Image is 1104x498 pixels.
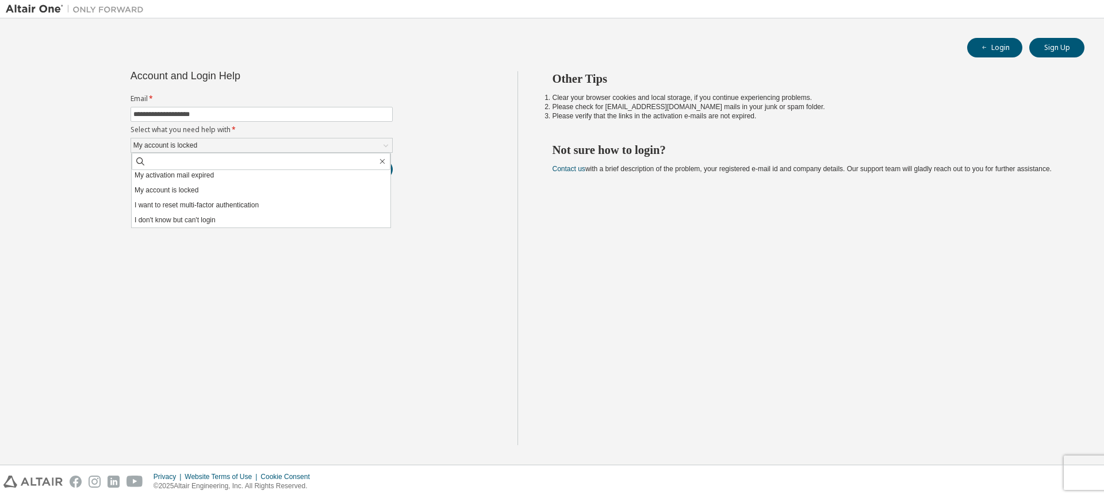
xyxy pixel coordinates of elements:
[126,476,143,488] img: youtube.svg
[70,476,82,488] img: facebook.svg
[3,476,63,488] img: altair_logo.svg
[6,3,149,15] img: Altair One
[260,472,316,481] div: Cookie Consent
[553,165,585,173] a: Contact us
[553,142,1064,157] h2: Not sure how to login?
[131,125,393,134] label: Select what you need help with
[132,139,199,152] div: My account is locked
[1029,38,1084,57] button: Sign Up
[185,472,260,481] div: Website Terms of Use
[553,93,1064,102] li: Clear your browser cookies and local storage, if you continue experiencing problems.
[131,71,340,80] div: Account and Login Help
[131,94,393,103] label: Email
[553,111,1064,121] li: Please verify that the links in the activation e-mails are not expired.
[131,138,392,152] div: My account is locked
[553,102,1064,111] li: Please check for [EMAIL_ADDRESS][DOMAIN_NAME] mails in your junk or spam folder.
[967,38,1022,57] button: Login
[108,476,120,488] img: linkedin.svg
[553,165,1052,173] span: with a brief description of the problem, your registered e-mail id and company details. Our suppo...
[132,168,390,183] li: My activation mail expired
[89,476,101,488] img: instagram.svg
[553,71,1064,86] h2: Other Tips
[154,481,317,491] p: © 2025 Altair Engineering, Inc. All Rights Reserved.
[154,472,185,481] div: Privacy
